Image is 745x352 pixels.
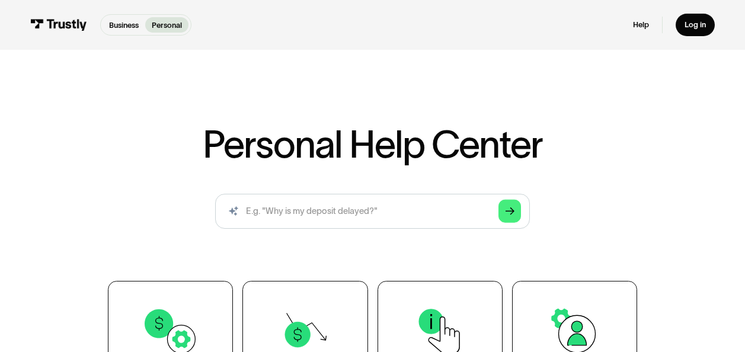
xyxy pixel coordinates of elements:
[215,194,530,229] input: search
[633,20,649,30] a: Help
[30,19,87,31] img: Trustly Logo
[103,17,145,33] a: Business
[152,20,182,31] p: Personal
[215,194,530,229] form: Search
[676,14,714,37] a: Log in
[203,126,542,164] h1: Personal Help Center
[145,17,188,33] a: Personal
[685,20,706,30] div: Log in
[109,20,139,31] p: Business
